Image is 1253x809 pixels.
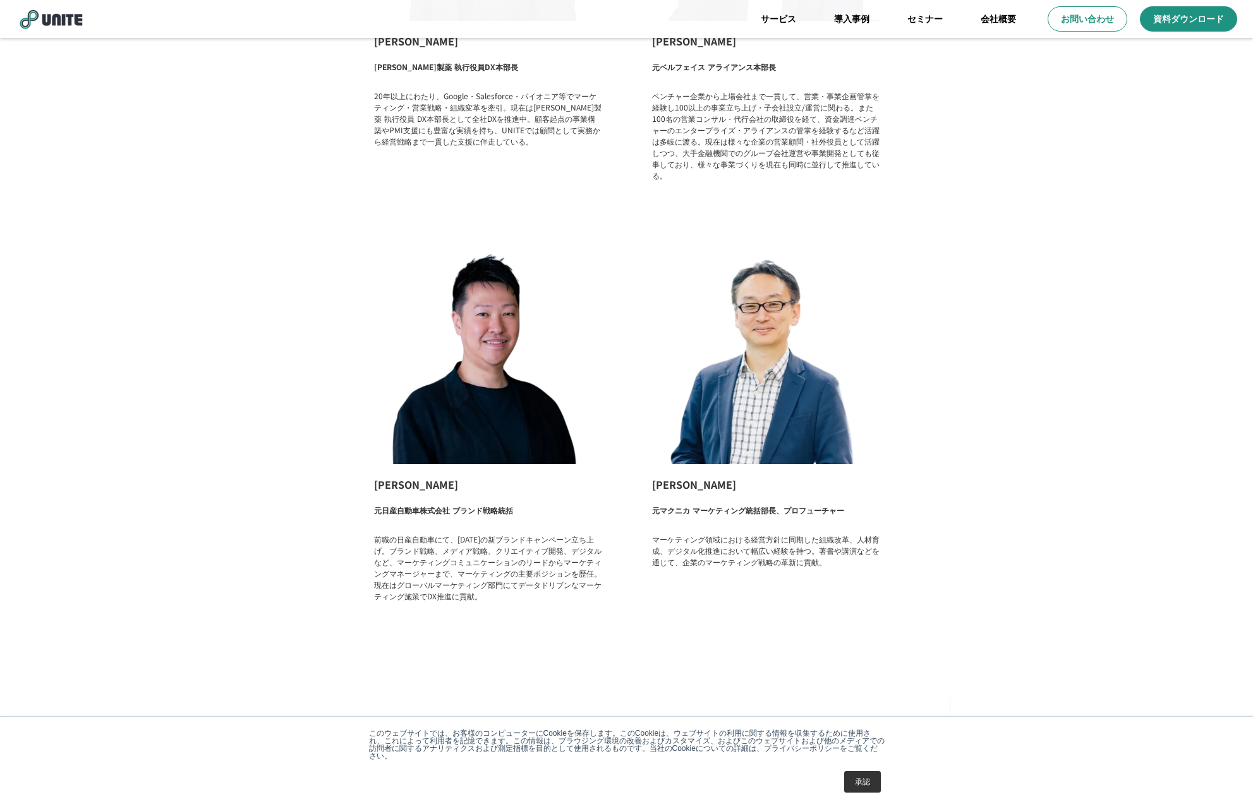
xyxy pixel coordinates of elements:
p: 前職の日産自動車にて、[DATE]の新ブランドキャンペーン立ち上げ。ブランド戦略、メディア戦略、クリエイティブ開発、デジタルなど、マーケティングコミュニケーションのリードからマーケティングマネー... [374,534,602,602]
div: チャットウィジェット [1190,748,1253,809]
p: お問い合わせ [1061,13,1114,25]
p: [PERSON_NAME] [652,33,880,49]
iframe: Chat Widget [1190,748,1253,809]
p: [PERSON_NAME] [374,33,602,49]
p: このウェブサイトでは、お客様のコンピューターにCookieを保存します。このCookieは、ウェブサイトの利用に関する情報を収集するために使用され、これによって利用者を記憶できます。この情報は、... [369,729,885,760]
p: 資料ダウンロード [1153,13,1224,25]
a: お問い合わせ [1048,6,1127,32]
p: [PERSON_NAME] [374,477,602,492]
p: ベンチャー企業から上場会社まで一貫して、営業・事業企画管掌を経験し100以上の事業立ち上げ・子会社設立/運営に関わる。また100名の営業コンサル・代行会社の取締役を経て、資金調達ベンチャーのエン... [652,90,880,181]
p: [PERSON_NAME]製薬 執行役員DX本部長 [374,61,518,78]
p: マーケティング領域における経営方針に同期した組織改革、人材育成、デジタル化推進において幅広い経験を持つ。著書や講演などを通じて、企業のマーケティング戦略の革新に貢献。 [652,534,880,568]
p: 元日産自動車株式会社 ブランド戦略統括 [374,505,513,521]
a: 承認 [844,771,881,793]
p: [PERSON_NAME] [652,477,880,492]
p: 20年以上にわたり、Google・Salesforce・パイオニア等でマーケティング・営業戦略・組織変革を牽引。現在は[PERSON_NAME]製薬 執行役員 DX本部長として全社DXを推進中。... [374,90,602,147]
p: 元マクニカ マーケティング統括部長、プロフューチャー [652,505,844,521]
a: 資料ダウンロード [1140,6,1237,32]
p: 元ベルフェイス アライアンス本部長 [652,61,776,78]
